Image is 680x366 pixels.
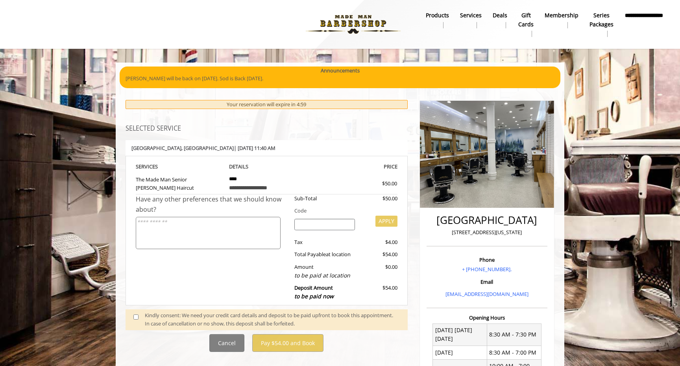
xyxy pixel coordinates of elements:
[487,10,513,30] a: DealsDeals
[589,11,613,29] b: Series packages
[455,10,487,30] a: ServicesServices
[126,100,408,109] div: Your reservation will expire in 4:59
[487,323,541,346] td: 8:30 AM - 7:30 PM
[288,207,397,215] div: Code
[429,228,545,237] p: [STREET_ADDRESS][US_STATE]
[252,334,323,352] button: Pay $54.00 and Book
[361,250,397,259] div: $54.00
[460,11,482,20] b: Services
[145,311,400,328] div: Kindly consent: We need your credit card details and deposit to be paid upfront to book this appo...
[361,194,397,203] div: $50.00
[427,315,547,320] h3: Opening Hours
[361,238,397,246] div: $4.00
[375,216,397,227] button: APPLY
[584,10,619,39] a: Series packagesSeries packages
[294,292,334,300] span: to be paid now
[487,346,541,359] td: 8:30 AM - 7:00 PM
[445,290,528,298] a: [EMAIL_ADDRESS][DOMAIN_NAME]
[513,10,539,39] a: Gift cardsgift cards
[136,162,223,171] th: SERVICE
[294,271,355,280] div: to be paid at location
[155,163,158,170] span: S
[462,266,512,273] a: + [PHONE_NUMBER].
[545,11,578,20] b: Membership
[354,179,397,188] div: $50.00
[361,263,397,280] div: $0.00
[326,251,351,258] span: at location
[426,11,449,20] b: products
[294,284,334,300] b: Deposit Amount
[321,67,360,75] b: Announcements
[433,346,487,359] td: [DATE]
[429,279,545,285] h3: Email
[518,11,534,29] b: gift cards
[420,10,455,30] a: Productsproducts
[310,162,397,171] th: PRICE
[288,238,361,246] div: Tax
[223,162,310,171] th: DETAILS
[361,284,397,301] div: $54.00
[136,194,288,214] div: Have any other preferences that we should know about?
[126,125,408,132] h3: SELECTED SERVICE
[288,250,361,259] div: Total Payable
[136,171,223,194] td: The Made Man Senior [PERSON_NAME] Haircut
[181,144,234,152] span: , [GEOGRAPHIC_DATA]
[493,11,507,20] b: Deals
[288,194,361,203] div: Sub-Total
[288,263,361,280] div: Amount
[429,214,545,226] h2: [GEOGRAPHIC_DATA]
[433,323,487,346] td: [DATE] [DATE] [DATE]
[299,3,407,46] img: Made Man Barbershop logo
[209,334,244,352] button: Cancel
[539,10,584,30] a: MembershipMembership
[131,144,275,152] b: [GEOGRAPHIC_DATA] | [DATE] 11:40 AM
[429,257,545,262] h3: Phone
[126,74,554,83] p: [PERSON_NAME] will be back on [DATE]. Sod is Back [DATE].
